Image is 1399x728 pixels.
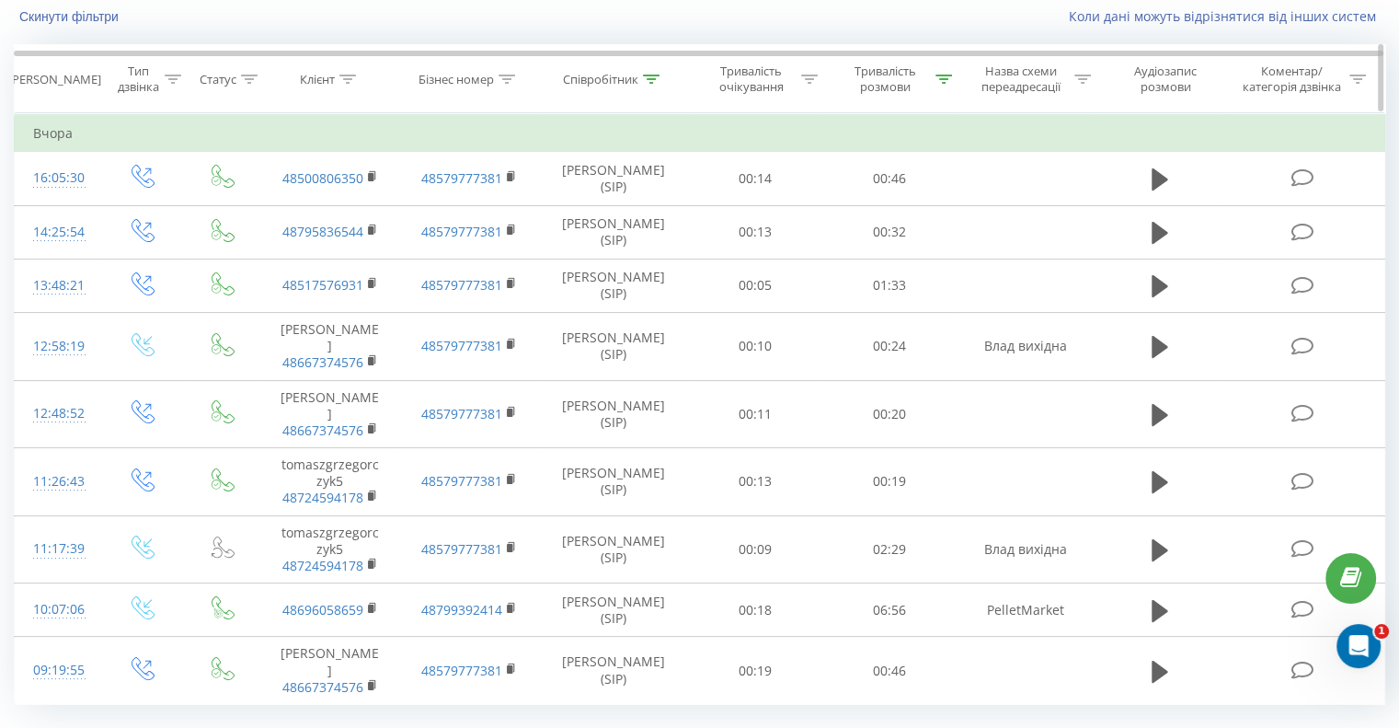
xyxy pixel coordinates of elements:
[421,540,502,558] a: 48579777381
[689,515,822,584] td: 00:09
[839,64,931,95] div: Тривалість розмови
[1336,624,1381,668] iframe: Intercom live chat
[539,205,689,259] td: [PERSON_NAME] (SIP)
[15,115,1385,152] td: Вчора
[689,584,822,637] td: 00:18
[282,422,363,439] a: 48667374576
[260,448,399,516] td: tomaszgrzegorczyk5
[689,637,822,705] td: 00:19
[421,472,502,490] a: 48579777381
[539,515,689,584] td: [PERSON_NAME] (SIP)
[539,380,689,448] td: [PERSON_NAME] (SIP)
[282,557,363,574] a: 48724594178
[689,448,822,516] td: 00:13
[1069,7,1385,25] a: Коли дані можуть відрізнятися вiд інших систем
[956,312,1095,380] td: Влад вихідна
[282,601,363,618] a: 48696058659
[539,637,689,705] td: [PERSON_NAME] (SIP)
[689,312,822,380] td: 00:10
[33,214,82,250] div: 14:25:54
[116,64,159,95] div: Тип дзвінка
[822,152,956,205] td: 00:46
[33,160,82,196] div: 16:05:30
[822,515,956,584] td: 02:29
[282,276,363,294] a: 48517576931
[563,72,638,87] div: Співробітник
[260,380,399,448] td: [PERSON_NAME]
[282,353,363,371] a: 48667374576
[822,584,956,637] td: 06:56
[822,259,956,312] td: 01:33
[282,169,363,187] a: 48500806350
[260,312,399,380] td: [PERSON_NAME]
[1374,624,1389,639] span: 1
[14,8,128,25] button: Скинути фільтри
[33,329,82,364] div: 12:58:19
[421,601,502,618] a: 48799392414
[689,380,822,448] td: 00:11
[282,678,363,696] a: 48667374576
[822,312,956,380] td: 00:24
[956,515,1095,584] td: Влад вихідна
[1237,64,1345,95] div: Коментар/категорія дзвінка
[421,223,502,240] a: 48579777381
[200,72,236,87] div: Статус
[421,169,502,187] a: 48579777381
[419,72,494,87] div: Бізнес номер
[33,396,82,432] div: 12:48:52
[973,64,1070,95] div: Назва схеми переадресації
[421,662,502,679] a: 48579777381
[421,405,502,422] a: 48579777381
[689,259,822,312] td: 00:05
[822,205,956,259] td: 00:32
[539,152,689,205] td: [PERSON_NAME] (SIP)
[33,268,82,304] div: 13:48:21
[539,584,689,637] td: [PERSON_NAME] (SIP)
[33,592,82,628] div: 10:07:06
[421,337,502,354] a: 48579777381
[421,276,502,294] a: 48579777381
[956,584,1095,637] td: PelletMarket
[822,380,956,448] td: 00:20
[822,637,956,705] td: 00:46
[33,464,82,500] div: 11:26:43
[539,259,689,312] td: [PERSON_NAME] (SIP)
[689,205,822,259] td: 00:13
[689,152,822,205] td: 00:14
[8,72,101,87] div: [PERSON_NAME]
[260,515,399,584] td: tomaszgrzegorczyk5
[260,637,399,705] td: [PERSON_NAME]
[1112,64,1220,95] div: Аудіозапис розмови
[705,64,797,95] div: Тривалість очікування
[33,653,82,688] div: 09:19:55
[539,448,689,516] td: [PERSON_NAME] (SIP)
[282,223,363,240] a: 48795836544
[539,312,689,380] td: [PERSON_NAME] (SIP)
[33,531,82,567] div: 11:17:39
[300,72,335,87] div: Клієнт
[822,448,956,516] td: 00:19
[282,489,363,506] a: 48724594178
